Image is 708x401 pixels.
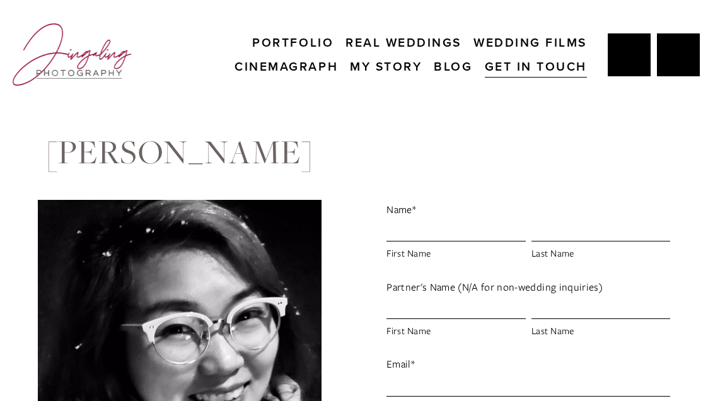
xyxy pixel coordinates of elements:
a: My Story [350,55,422,79]
legend: Name [386,200,416,219]
a: Wedding Films [473,30,587,55]
h1: [PERSON_NAME] [8,132,351,171]
span: First Name [386,322,525,339]
a: Cinemagraph [235,55,338,79]
a: Real Weddings [345,30,461,55]
input: First Name [386,223,525,241]
a: Get In Touch [485,55,587,79]
label: Email [386,354,670,374]
input: Last Name [531,223,670,241]
legend: Partner's Name (N/A for non-wedding inquiries) [386,277,603,297]
span: Last Name [531,322,670,339]
a: Instagram [657,33,700,76]
a: Blog [434,55,472,79]
input: Last Name [531,300,670,319]
a: Portfolio [252,30,334,55]
span: First Name [386,244,525,262]
span: Last Name [531,244,670,262]
input: First Name [386,300,525,319]
img: Jingaling Photography [8,18,136,91]
a: Jing Yang [608,33,651,76]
